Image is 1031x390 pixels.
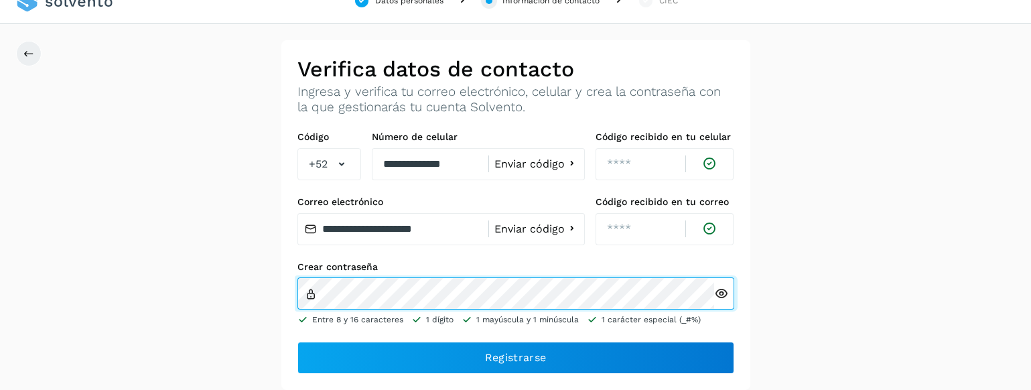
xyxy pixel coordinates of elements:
label: Código recibido en tu celular [596,131,734,143]
span: Enviar código [494,159,565,170]
span: Registrarse [485,350,546,365]
button: Registrarse [297,342,734,374]
li: Entre 8 y 16 caracteres [297,314,403,326]
label: Número de celular [372,131,585,143]
li: 1 mayúscula y 1 minúscula [462,314,579,326]
label: Crear contraseña [297,261,734,273]
button: Enviar código [494,222,579,236]
h2: Verifica datos de contacto [297,56,734,82]
button: Enviar código [494,157,579,171]
label: Código [297,131,361,143]
span: +52 [309,156,328,172]
label: Código recibido en tu correo [596,196,734,208]
li: 1 dígito [411,314,454,326]
li: 1 carácter especial (_#%) [587,314,701,326]
span: Enviar código [494,224,565,235]
label: Correo electrónico [297,196,585,208]
p: Ingresa y verifica tu correo electrónico, celular y crea la contraseña con la que gestionarás tu ... [297,84,734,115]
